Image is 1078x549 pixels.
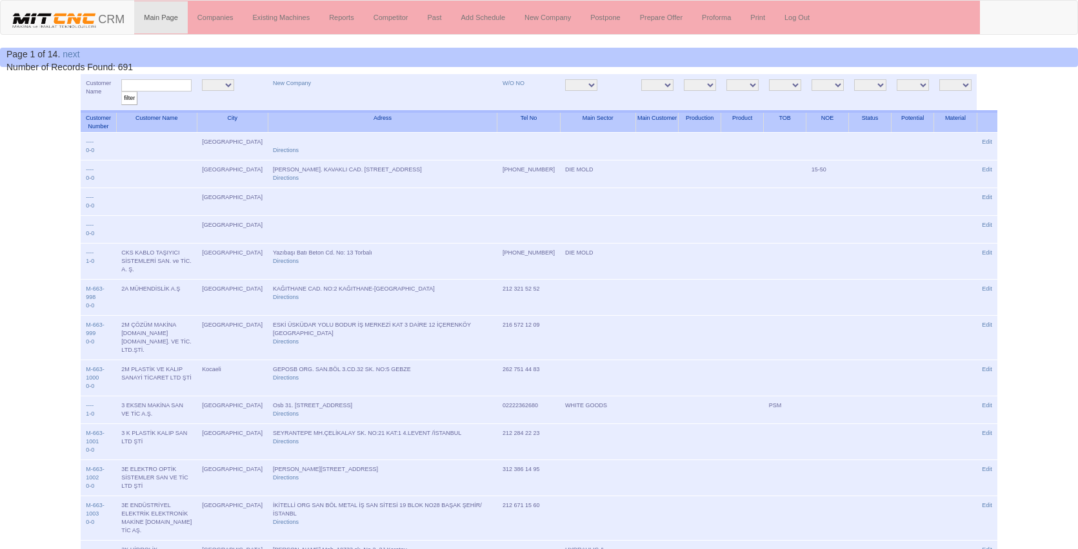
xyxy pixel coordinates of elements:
a: Directions [273,294,299,300]
td: [GEOGRAPHIC_DATA] [197,160,268,188]
td: [PERSON_NAME]. KAVAKLI CAD. [STREET_ADDRESS] [268,160,497,188]
td: [GEOGRAPHIC_DATA] [197,396,268,424]
td: Kocaeli [197,360,268,396]
td: [GEOGRAPHIC_DATA] [197,496,268,541]
span: Number of Records Found: 691 [6,49,133,72]
a: M-663-1001 [86,430,105,445]
input: filter [121,91,137,105]
a: next [63,49,79,59]
th: Material [934,111,977,133]
a: Directions [273,410,299,417]
a: Add Schedule [452,1,515,34]
td: WHITE GOODS [560,396,636,424]
a: 0 [86,175,89,181]
a: ---- [86,222,94,228]
a: 0 [86,519,89,525]
th: Customer Number [81,111,116,133]
a: Edit [982,249,992,256]
a: New Company [273,80,311,86]
img: header.png [10,10,98,30]
td: DIE MOLD [560,160,636,188]
td: - [81,316,116,360]
a: Reports [319,1,364,34]
td: SEYRANTEPE MH.ÇELİKALAY SK. NO:21 KAT:1 4.LEVENT /İSTANBUL [268,424,497,460]
a: Competitor [364,1,418,34]
a: 0 [86,230,89,236]
td: - [81,133,116,160]
td: İKİTELLİ ORG SAN BÖL METAL İŞ SAN SİTESİ 19 BLOK NO28 BAŞAK ŞEHİR/İSTANBL [268,496,497,541]
a: 0 [86,147,89,153]
a: ---- [86,139,94,145]
a: Prepare Offer [630,1,692,34]
td: ESKİ ÜSKÜDAR YOLU BODUR İŞ MERKEZİ KAT 3 DAİRE 12 İÇERENKÖY [GEOGRAPHIC_DATA] [268,316,497,360]
a: New Company [515,1,581,34]
td: - [81,244,116,280]
td: - [81,160,116,188]
th: Product [721,111,764,133]
td: - [81,424,116,460]
td: - [81,216,116,244]
th: Main Customer [636,111,679,133]
td: 15-50 [806,160,849,188]
td: [GEOGRAPHIC_DATA] [197,133,268,160]
a: 0 [91,230,94,236]
td: Yazıbaşı Batı Beton Cd. No: 13 Torbalı [268,244,497,280]
td: [GEOGRAPHIC_DATA] [197,244,268,280]
th: Status [849,111,892,133]
a: 0 [91,519,94,525]
a: 0 [86,483,89,489]
a: Edit [982,222,992,228]
a: Past [417,1,451,34]
a: M-663-1000 [86,366,105,381]
td: PSM [764,396,806,424]
a: 0 [86,338,89,345]
a: Edit [982,166,992,173]
th: Production [679,111,721,133]
td: [GEOGRAPHIC_DATA] [197,460,268,496]
td: GEPOSB ORG. SAN.BÖL 3.CD.32 SK. NO:5 GEBZE [268,360,497,396]
th: Customer Name [116,111,197,133]
a: M-663-998 [86,285,105,300]
td: 3 EKSEN MAKİNA SAN VE TİC A.Ş. [116,396,197,424]
td: 262 751 44 83 [497,360,560,396]
td: - [81,460,116,496]
a: 0 [91,147,94,153]
a: 1 [86,258,89,264]
a: Edit [982,139,992,145]
a: Directions [273,374,299,381]
a: Edit [982,502,992,508]
td: 3E ENDÜSTRİYEL ELEKTRİK ELEKTRONİK MAKİNE [DOMAIN_NAME] TİC AŞ. [116,496,197,541]
td: 216 572 12 09 [497,316,560,360]
td: 212 671 15 60 [497,496,560,541]
th: TOB [764,111,806,133]
td: 2A MÜHENDİSLİK A.Ş [116,280,197,316]
th: Tel No [497,111,560,133]
a: 0 [86,302,89,309]
a: 0 [91,338,94,345]
a: M-663-999 [86,322,105,336]
a: Edit [982,322,992,328]
td: 3E ELEKTRO OPTİK SİSTEMLER SAN VE TİC LTD ŞTİ [116,460,197,496]
td: [GEOGRAPHIC_DATA] [197,216,268,244]
a: 0 [91,383,94,389]
a: Existing Machines [243,1,320,34]
a: Directions [273,175,299,181]
a: 0 [86,383,89,389]
a: 1 [86,410,89,417]
a: 0 [91,202,94,209]
a: Edit [982,194,992,200]
a: Edit [982,430,992,436]
td: [PERSON_NAME][STREET_ADDRESS] [268,460,497,496]
a: Edit [982,466,992,472]
a: 0 [91,483,94,489]
td: [GEOGRAPHIC_DATA] [197,316,268,360]
a: 0 [91,302,94,309]
a: CRM [1,1,134,33]
td: [PHONE_NUMBER] [497,244,560,280]
a: Edit [982,402,992,409]
a: M-663-1003 [86,502,105,517]
a: ---- [86,402,94,409]
span: Page 1 of 14. [6,49,60,59]
a: Proforma [692,1,741,34]
a: M-663-1002 [86,466,105,481]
